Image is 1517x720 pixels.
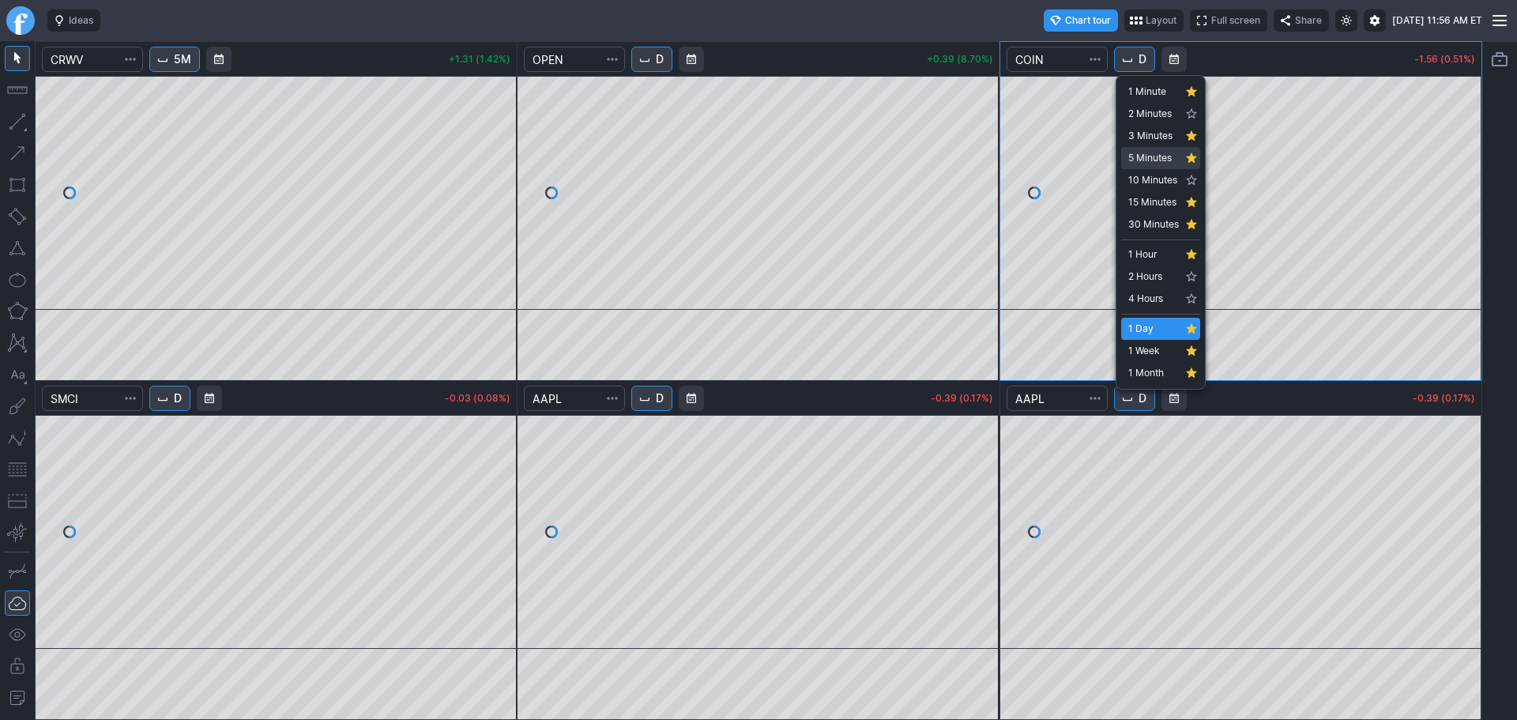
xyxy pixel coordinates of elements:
[1128,217,1179,232] span: 30 Minutes
[1128,247,1179,262] span: 1 Hour
[1128,150,1179,166] span: 5 Minutes
[1128,269,1179,285] span: 2 Hours
[1128,291,1179,307] span: 4 Hours
[1128,194,1179,210] span: 15 Minutes
[1128,106,1179,122] span: 2 Minutes
[1128,343,1179,359] span: 1 Week
[1128,172,1179,188] span: 10 Minutes
[1128,84,1179,100] span: 1 Minute
[1128,365,1179,381] span: 1 Month
[1128,321,1179,337] span: 1 Day
[1128,128,1179,144] span: 3 Minutes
